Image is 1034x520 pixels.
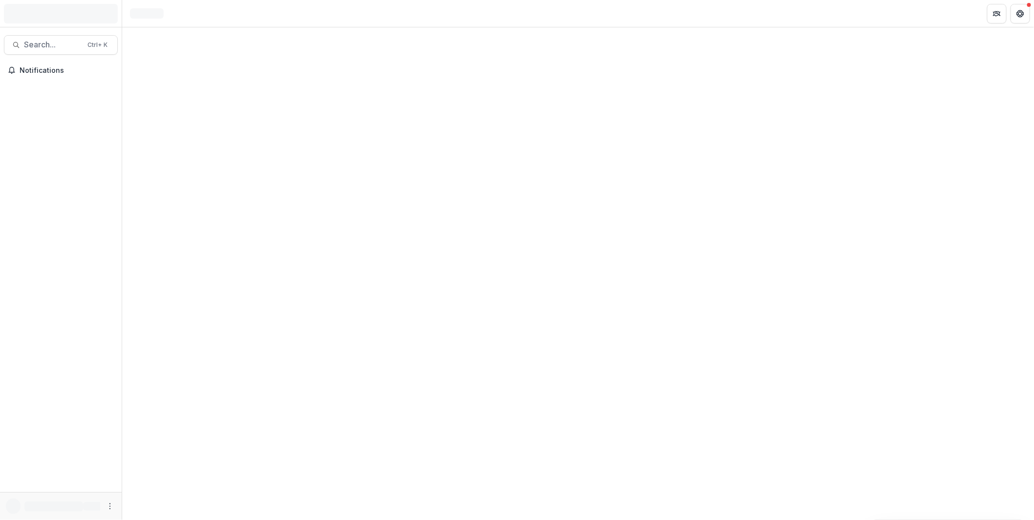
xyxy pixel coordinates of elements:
[4,35,118,55] button: Search...
[20,66,114,75] span: Notifications
[4,63,118,78] button: Notifications
[24,40,82,49] span: Search...
[987,4,1007,23] button: Partners
[126,6,168,21] nav: breadcrumb
[86,40,109,50] div: Ctrl + K
[104,500,116,512] button: More
[1011,4,1030,23] button: Get Help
